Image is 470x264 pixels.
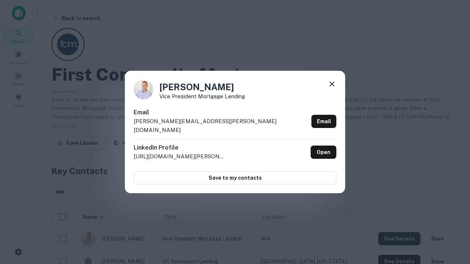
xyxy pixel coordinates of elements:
button: Save to my contacts [134,171,336,184]
img: 1520878720083 [134,80,153,99]
h6: LinkedIn Profile [134,143,225,152]
a: Email [311,115,336,128]
a: Open [311,146,336,159]
h4: [PERSON_NAME] [159,80,245,93]
p: Vice President Mortgage Lending [159,93,245,99]
p: [PERSON_NAME][EMAIL_ADDRESS][PERSON_NAME][DOMAIN_NAME] [134,117,308,134]
p: [URL][DOMAIN_NAME][PERSON_NAME] [134,152,225,161]
h6: Email [134,108,308,117]
iframe: Chat Widget [433,205,470,241]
